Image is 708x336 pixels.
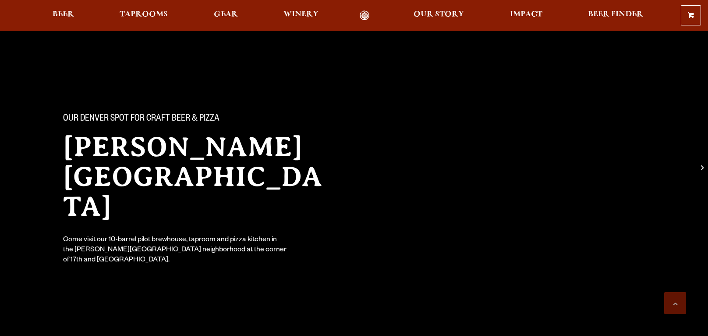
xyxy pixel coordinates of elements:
span: Beer Finder [588,11,643,18]
a: Impact [504,11,548,21]
a: Odell Home [348,11,381,21]
a: Winery [278,11,324,21]
a: Gear [208,11,244,21]
a: Beer [47,11,80,21]
a: Scroll to top [664,292,686,314]
a: Beer Finder [582,11,649,21]
span: Gear [214,11,238,18]
a: Taprooms [114,11,173,21]
span: Our Story [414,11,464,18]
span: Taprooms [120,11,168,18]
h2: [PERSON_NAME][GEOGRAPHIC_DATA] [63,132,336,222]
span: Our Denver spot for craft beer & pizza [63,114,219,125]
span: Impact [510,11,542,18]
span: Beer [53,11,74,18]
span: Winery [283,11,319,18]
div: Come visit our 10-barrel pilot brewhouse, taproom and pizza kitchen in the [PERSON_NAME][GEOGRAPH... [63,236,287,266]
a: Our Story [408,11,470,21]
